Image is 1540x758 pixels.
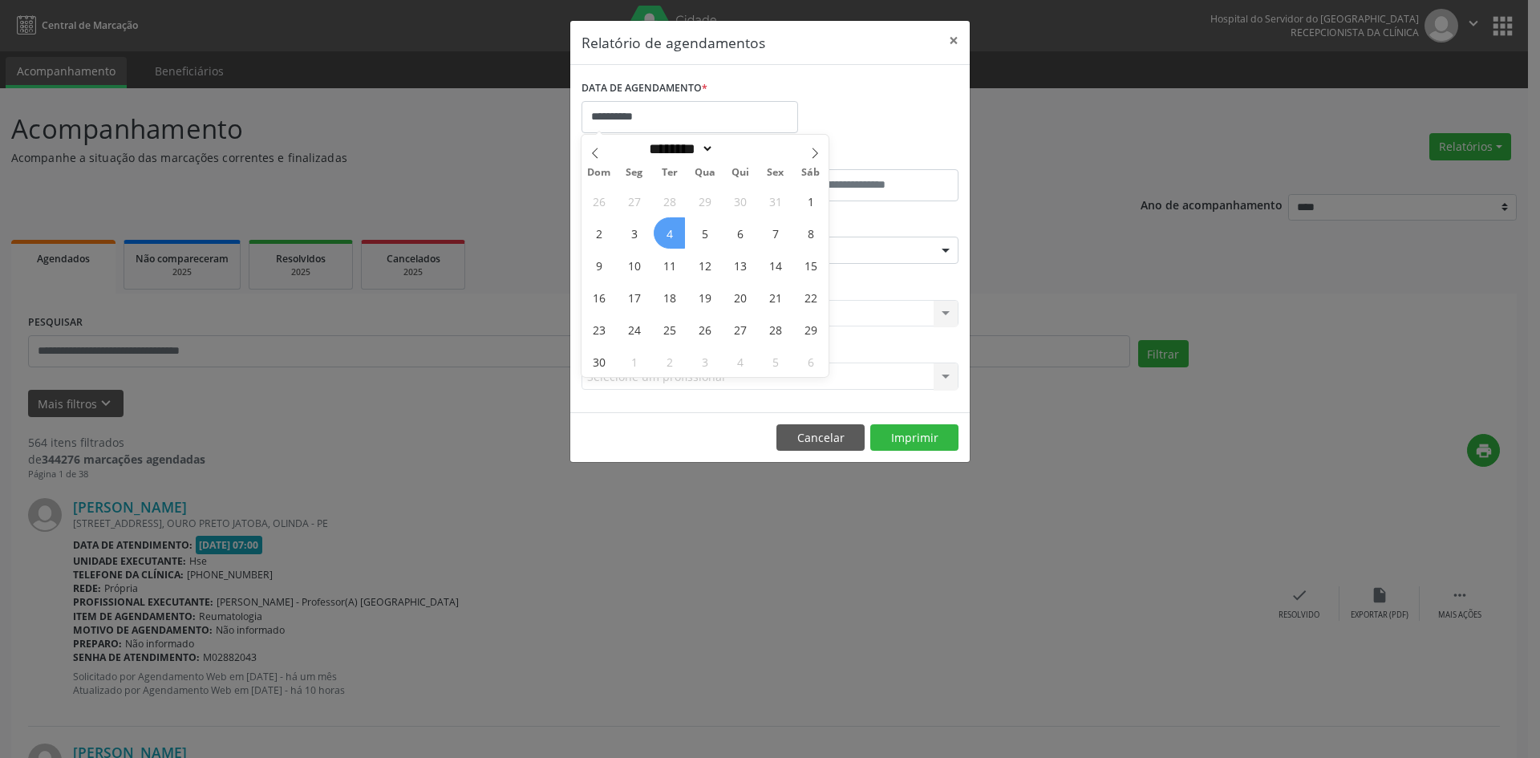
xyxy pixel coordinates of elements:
button: Imprimir [870,424,958,452]
span: Qua [687,168,723,178]
span: Novembro 30, 2025 [583,346,614,377]
span: Outubro 26, 2025 [583,185,614,217]
span: Novembro 20, 2025 [724,282,756,313]
button: Cancelar [776,424,865,452]
span: Novembro 28, 2025 [760,314,791,345]
span: Novembro 18, 2025 [654,282,685,313]
select: Month [643,140,714,157]
span: Novembro 10, 2025 [618,249,650,281]
span: Novembro 1, 2025 [795,185,826,217]
label: DATA DE AGENDAMENTO [582,76,707,101]
span: Sáb [793,168,829,178]
input: Year [714,140,767,157]
span: Novembro 25, 2025 [654,314,685,345]
span: Novembro 16, 2025 [583,282,614,313]
span: Outubro 30, 2025 [724,185,756,217]
span: Ter [652,168,687,178]
span: Novembro 19, 2025 [689,282,720,313]
span: Novembro 13, 2025 [724,249,756,281]
span: Dezembro 3, 2025 [689,346,720,377]
span: Novembro 26, 2025 [689,314,720,345]
span: Novembro 23, 2025 [583,314,614,345]
span: Novembro 4, 2025 [654,217,685,249]
span: Novembro 9, 2025 [583,249,614,281]
span: Dezembro 4, 2025 [724,346,756,377]
span: Outubro 31, 2025 [760,185,791,217]
span: Novembro 3, 2025 [618,217,650,249]
button: Close [938,21,970,60]
span: Outubro 28, 2025 [654,185,685,217]
label: ATÉ [774,144,958,169]
span: Outubro 27, 2025 [618,185,650,217]
span: Seg [617,168,652,178]
span: Dezembro 5, 2025 [760,346,791,377]
span: Novembro 11, 2025 [654,249,685,281]
span: Novembro 12, 2025 [689,249,720,281]
span: Novembro 7, 2025 [760,217,791,249]
span: Novembro 14, 2025 [760,249,791,281]
span: Novembro 24, 2025 [618,314,650,345]
span: Dezembro 6, 2025 [795,346,826,377]
span: Novembro 8, 2025 [795,217,826,249]
span: Novembro 15, 2025 [795,249,826,281]
span: Novembro 27, 2025 [724,314,756,345]
span: Novembro 6, 2025 [724,217,756,249]
span: Novembro 22, 2025 [795,282,826,313]
span: Dezembro 2, 2025 [654,346,685,377]
span: Novembro 5, 2025 [689,217,720,249]
span: Dezembro 1, 2025 [618,346,650,377]
span: Dom [582,168,617,178]
span: Novembro 17, 2025 [618,282,650,313]
h5: Relatório de agendamentos [582,32,765,53]
span: Novembro 2, 2025 [583,217,614,249]
span: Sex [758,168,793,178]
span: Novembro 21, 2025 [760,282,791,313]
span: Qui [723,168,758,178]
span: Outubro 29, 2025 [689,185,720,217]
span: Novembro 29, 2025 [795,314,826,345]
